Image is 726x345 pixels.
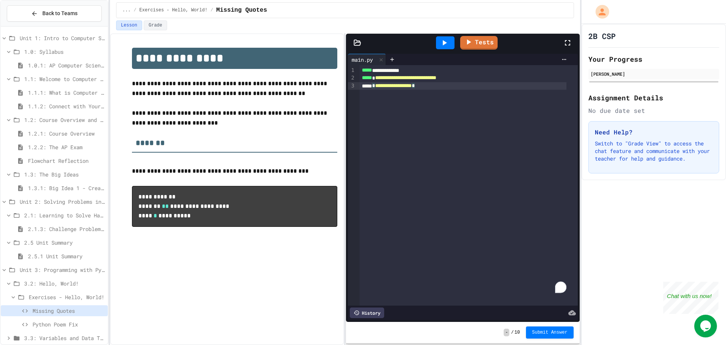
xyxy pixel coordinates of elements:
[28,102,105,110] span: 1.1.2: Connect with Your World
[28,130,105,137] span: 1.2.1: Course Overview
[588,54,719,64] h2: Your Progress
[24,116,105,124] span: 1.2: Course Overview and the AP Exam
[28,252,105,260] span: 2.5.1 Unit Summary
[20,198,105,206] span: Unit 2: Solving Problems in Computer Science
[511,329,513,336] span: /
[20,34,105,42] span: Unit 1: Intro to Computer Science
[348,56,377,64] div: main.py
[123,7,131,13] span: ...
[24,48,105,56] span: 1.0: Syllabus
[24,75,105,83] span: 1.1: Welcome to Computer Science
[350,308,384,318] div: History
[348,82,355,90] div: 3
[348,74,355,82] div: 2
[515,329,520,336] span: 10
[24,279,105,287] span: 3.2: Hello, World!
[504,329,509,336] span: -
[28,61,105,69] span: 1.0.1: AP Computer Science Principles in Python Course Syllabus
[663,282,718,314] iframe: chat widget
[591,70,717,77] div: [PERSON_NAME]
[526,326,574,339] button: Submit Answer
[28,143,105,151] span: 1.2.2: The AP Exam
[24,170,105,178] span: 1.3: The Big Ideas
[24,211,105,219] span: 2.1: Learning to Solve Hard Problems
[532,329,568,336] span: Submit Answer
[588,92,719,103] h2: Assignment Details
[211,7,213,13] span: /
[133,7,136,13] span: /
[595,140,713,162] p: Switch to "Grade View" to access the chat feature and communicate with your teacher for help and ...
[588,31,616,41] h1: 2B CSP
[595,128,713,137] h3: Need Help?
[140,7,208,13] span: Exercises - Hello, World!
[348,67,355,74] div: 1
[348,54,386,65] div: main.py
[460,36,498,50] a: Tests
[588,106,719,115] div: No due date set
[33,307,105,315] span: Missing Quotes
[29,293,105,301] span: Exercises - Hello, World!
[28,157,105,165] span: Flowchart Reflection
[33,320,105,328] span: Python Poem Fix
[588,3,611,20] div: My Account
[24,239,105,247] span: 2.5 Unit Summary
[144,20,167,30] button: Grade
[42,9,78,17] span: Back to Teams
[28,89,105,97] span: 1.1.1: What is Computer Science?
[360,65,578,306] div: To enrich screen reader interactions, please activate Accessibility in Grammarly extension settings
[24,334,105,342] span: 3.3: Variables and Data Types
[28,184,105,192] span: 1.3.1: Big Idea 1 - Creative Development
[7,5,102,22] button: Back to Teams
[20,266,105,274] span: Unit 3: Programming with Python
[216,6,267,15] span: Missing Quotes
[28,225,105,233] span: 2.1.3: Challenge Problem - The Bridge
[116,20,142,30] button: Lesson
[694,315,718,337] iframe: chat widget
